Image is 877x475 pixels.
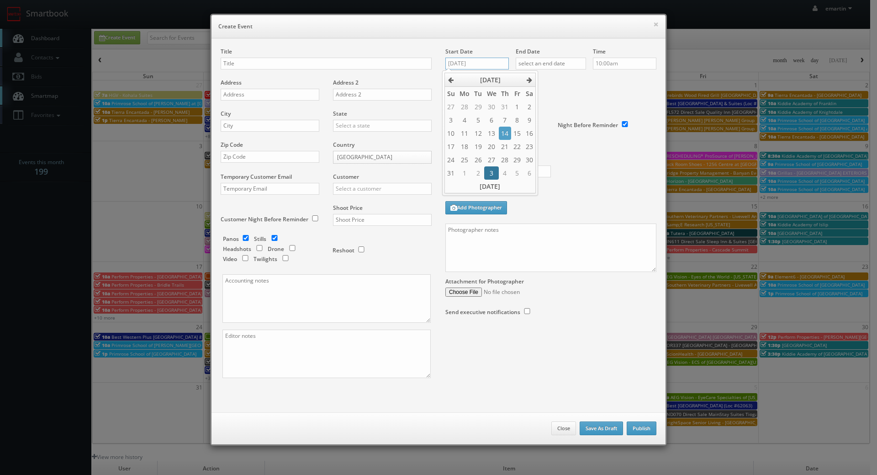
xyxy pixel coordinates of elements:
td: 19 [472,140,484,153]
label: Additional Photographers [445,187,656,199]
label: Photographer Cost [438,155,663,163]
label: Shoot Price [333,204,363,212]
td: 16 [523,127,536,140]
label: Twilights [254,255,277,263]
input: Select a state [333,120,432,132]
td: 27 [444,100,457,113]
label: End Date [516,48,540,55]
th: Fr [511,87,523,101]
label: Start Date [445,48,473,55]
label: Attachment for Photographer [445,278,524,285]
input: Shoot Price [333,214,432,226]
td: 15 [511,127,523,140]
label: Panos [223,235,239,243]
label: Title [221,48,232,55]
label: Country [333,141,354,149]
td: 23 [523,140,536,153]
input: Zip Code [221,151,319,163]
td: 30 [523,153,536,166]
button: Publish [627,422,656,435]
td: 2 [523,100,536,113]
td: 5 [472,113,484,127]
label: City [221,110,231,117]
input: select an end date [516,58,586,69]
label: Customer [333,173,359,181]
a: [GEOGRAPHIC_DATA] [333,151,432,164]
td: 8 [511,113,523,127]
td: 17 [444,140,457,153]
input: City [221,120,319,132]
label: Send executive notifications [445,308,520,316]
th: [DATE] [444,180,535,193]
td: 11 [457,127,472,140]
td: 21 [499,140,511,153]
td: 1 [511,100,523,113]
label: Deadline [438,79,663,86]
input: Address 2 [333,89,432,101]
th: Sa [523,87,536,101]
label: State [333,110,347,117]
input: Address [221,89,319,101]
td: 31 [499,100,511,113]
label: Address [221,79,242,86]
td: 13 [484,127,498,140]
td: 3 [444,113,457,127]
label: Temporary Customer Email [221,173,292,181]
td: 12 [472,127,484,140]
label: Video [223,255,237,263]
button: Save As Draft [580,422,623,435]
label: Customer Night Before Reminder [221,215,308,223]
td: 22 [511,140,523,153]
button: × [653,21,659,27]
span: [GEOGRAPHIC_DATA] [337,151,419,163]
td: 20 [484,140,498,153]
td: 4 [499,166,511,180]
td: 6 [523,166,536,180]
td: 2 [472,166,484,180]
th: Th [499,87,511,101]
label: Drone [268,245,284,253]
label: Night Before Reminder [558,121,618,129]
td: 6 [484,113,498,127]
td: 24 [444,153,457,166]
td: 29 [511,153,523,166]
td: 10 [444,127,457,140]
td: 3 [484,166,498,180]
td: 27 [484,153,498,166]
td: 25 [457,153,472,166]
th: Su [444,87,457,101]
td: 29 [472,100,484,113]
label: Reshoot [333,246,354,254]
td: 14 [499,127,511,140]
td: 9 [523,113,536,127]
td: 5 [511,166,523,180]
td: 4 [457,113,472,127]
td: 31 [444,166,457,180]
input: Select a customer [333,183,432,195]
label: Zip Code [221,141,243,149]
td: 26 [472,153,484,166]
th: Tu [472,87,484,101]
h6: Create Event [218,22,659,31]
th: We [484,87,498,101]
button: Close [551,422,576,435]
label: Address 2 [333,79,359,86]
label: Headshots [223,245,251,253]
label: Stills [254,235,266,243]
th: [DATE] [457,73,523,87]
input: Title [221,58,432,69]
button: Add Photographer [445,201,507,214]
td: 28 [457,100,472,113]
th: Mo [457,87,472,101]
td: 30 [484,100,498,113]
input: select a date [445,58,509,69]
label: Time [593,48,606,55]
td: 7 [499,113,511,127]
td: 28 [499,153,511,166]
input: Temporary Email [221,183,319,195]
td: 18 [457,140,472,153]
td: 1 [457,166,472,180]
